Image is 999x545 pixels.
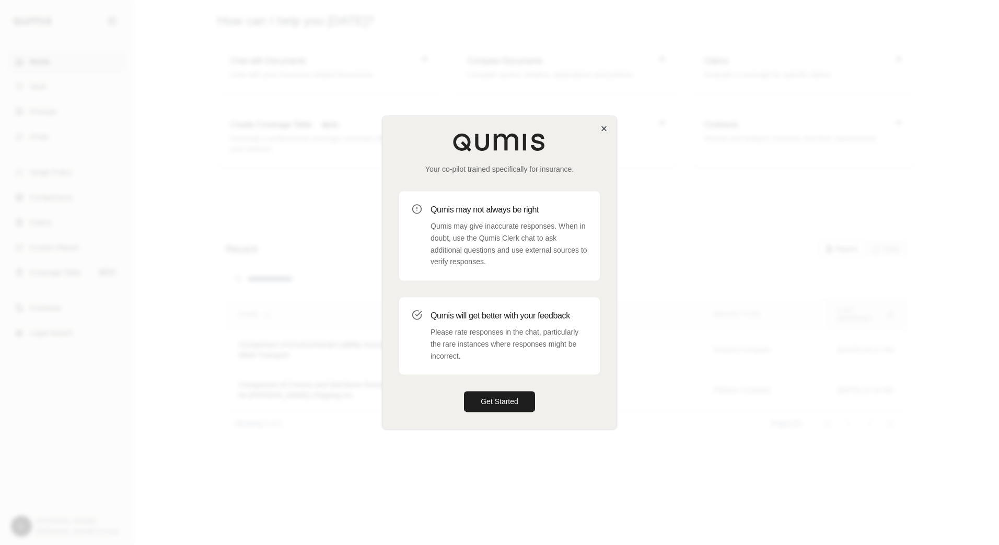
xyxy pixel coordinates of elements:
[431,204,587,216] h3: Qumis may not always be right
[431,310,587,322] h3: Qumis will get better with your feedback
[431,220,587,268] p: Qumis may give inaccurate responses. When in doubt, use the Qumis Clerk chat to ask additional qu...
[431,326,587,362] p: Please rate responses in the chat, particularly the rare instances where responses might be incor...
[452,133,547,151] img: Qumis Logo
[464,392,535,412] button: Get Started
[399,164,600,174] p: Your co-pilot trained specifically for insurance.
